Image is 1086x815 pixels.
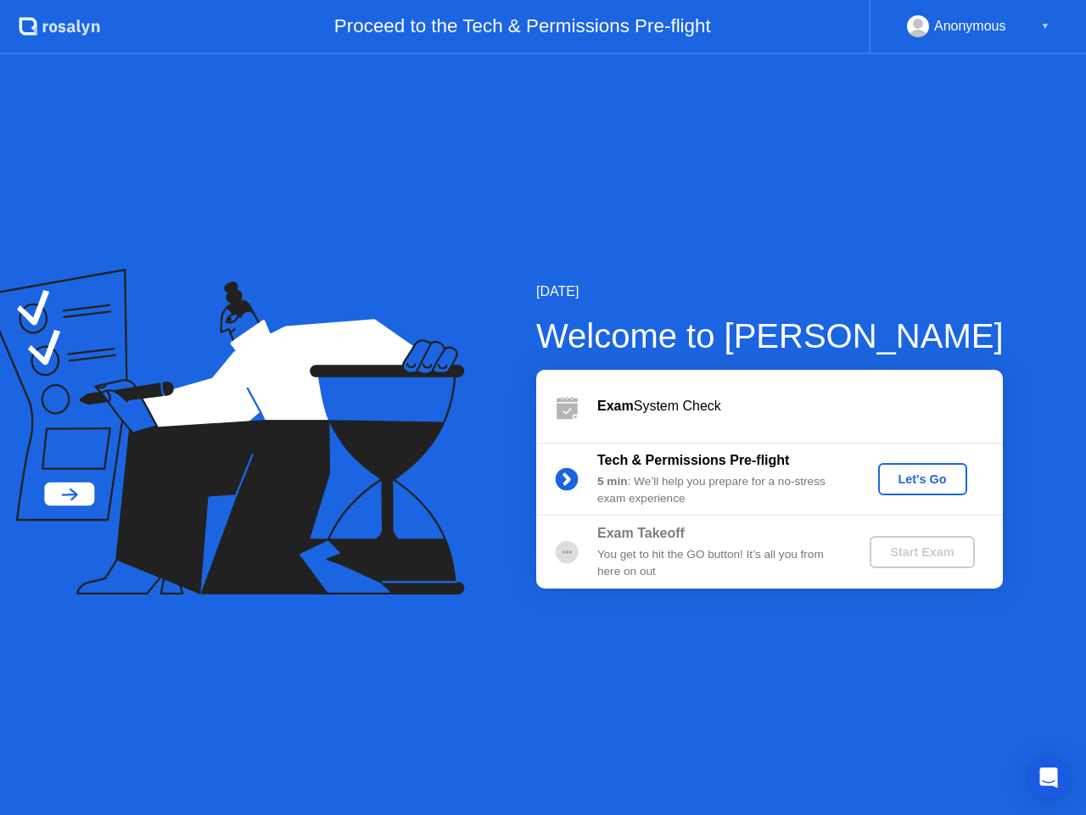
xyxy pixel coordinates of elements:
[597,473,842,508] div: : We’ll help you prepare for a no-stress exam experience
[597,526,685,540] b: Exam Takeoff
[597,453,789,467] b: Tech & Permissions Pre-flight
[597,396,1003,416] div: System Check
[870,536,974,568] button: Start Exam
[597,546,842,581] div: You get to hit the GO button! It’s all you from here on out
[597,399,634,413] b: Exam
[597,475,628,488] b: 5 min
[876,545,967,559] div: Start Exam
[878,463,967,495] button: Let's Go
[1028,757,1069,798] div: Open Intercom Messenger
[885,472,960,486] div: Let's Go
[1041,15,1050,37] div: ▼
[536,282,1004,302] div: [DATE]
[934,15,1006,37] div: Anonymous
[536,310,1004,361] div: Welcome to [PERSON_NAME]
